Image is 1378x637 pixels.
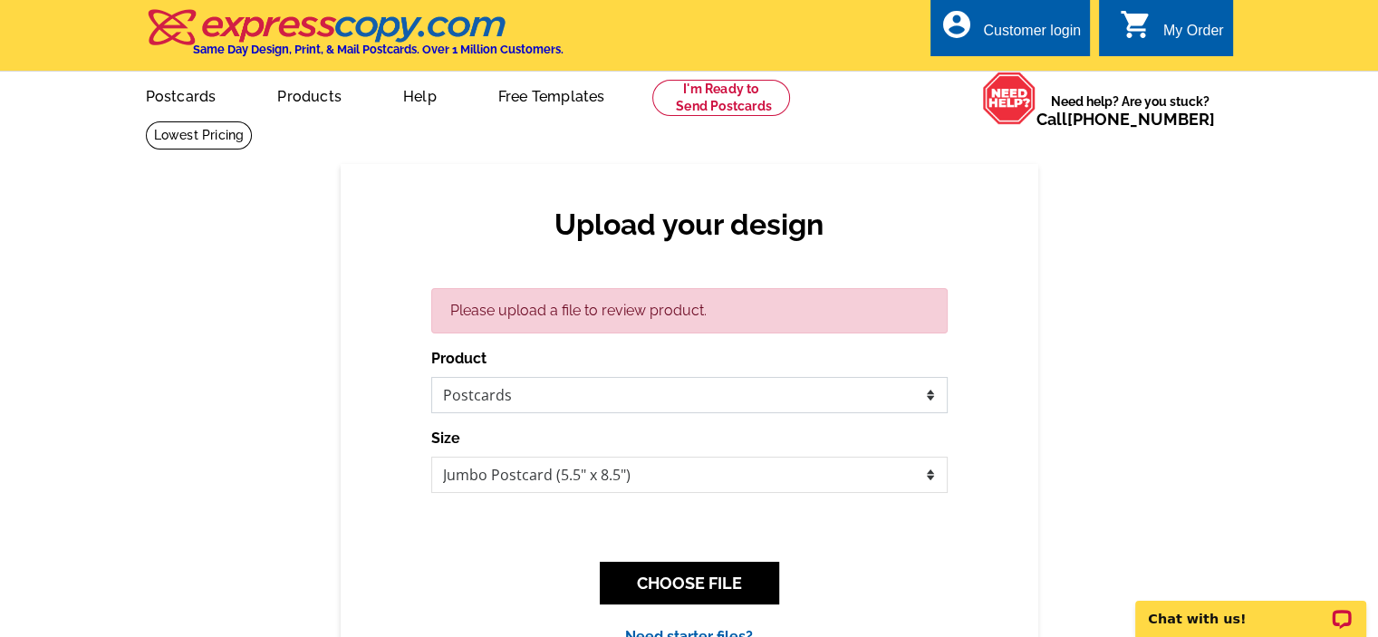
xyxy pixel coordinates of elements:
h4: Same Day Design, Print, & Mail Postcards. Over 1 Million Customers. [193,43,564,56]
img: help [982,72,1036,125]
a: [PHONE_NUMBER] [1067,110,1215,129]
label: Product [431,348,487,370]
div: Please upload a file to review product. [431,288,948,333]
a: account_circle Customer login [940,20,1081,43]
i: shopping_cart [1120,8,1152,41]
label: Size [431,428,460,449]
a: Same Day Design, Print, & Mail Postcards. Over 1 Million Customers. [146,22,564,56]
a: Products [248,73,371,116]
h2: Upload your design [449,208,930,242]
iframe: LiveChat chat widget [1123,580,1378,637]
div: Customer login [983,23,1081,48]
a: Help [374,73,466,116]
button: CHOOSE FILE [600,562,779,604]
a: shopping_cart My Order [1120,20,1224,43]
a: Free Templates [469,73,634,116]
a: Postcards [117,73,246,116]
span: Call [1036,110,1215,129]
span: Need help? Are you stuck? [1036,92,1224,129]
div: My Order [1163,23,1224,48]
i: account_circle [940,8,972,41]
